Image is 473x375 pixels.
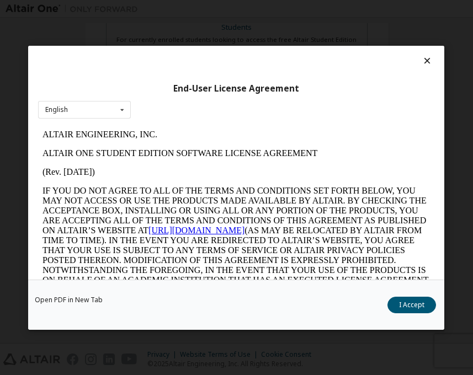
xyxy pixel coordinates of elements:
[4,4,392,14] p: ALTAIR ENGINEERING, INC.
[4,23,392,33] p: ALTAIR ONE STUDENT EDITION SOFTWARE LICENSE AGREEMENT
[4,42,392,52] p: (Rev. [DATE])
[110,100,206,110] a: [URL][DOMAIN_NAME]
[45,106,68,113] div: English
[388,297,437,313] button: I Accept
[4,61,392,180] p: IF YOU DO NOT AGREE TO ALL OF THE TERMS AND CONDITIONS SET FORTH BELOW, YOU MAY NOT ACCESS OR USE...
[38,83,434,94] div: End-User License Agreement
[35,297,103,303] a: Open PDF in New Tab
